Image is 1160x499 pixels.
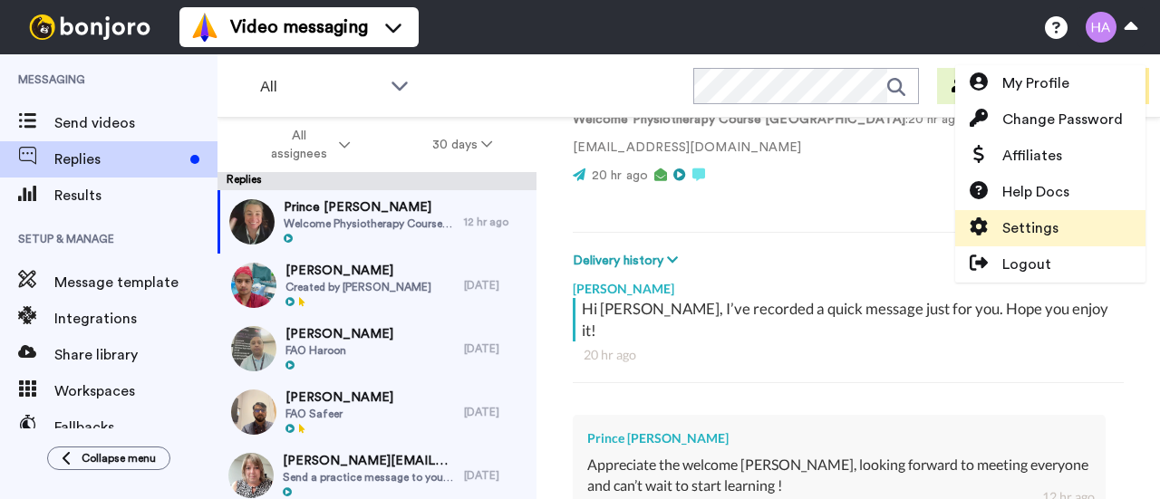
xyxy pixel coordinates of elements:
[1002,109,1123,130] span: Change Password
[955,65,1145,101] a: My Profile
[955,246,1145,283] a: Logout
[955,210,1145,246] a: Settings
[262,127,335,163] span: All assignees
[231,326,276,371] img: 3fd26674-e65b-43ad-a6e6-ba8d5ce001d8-thumb.jpg
[955,174,1145,210] a: Help Docs
[584,346,1113,364] div: 20 hr ago
[573,271,1124,298] div: [PERSON_NAME]
[230,14,368,40] span: Video messaging
[955,101,1145,138] a: Change Password
[54,272,217,293] span: Message template
[1002,72,1069,94] span: My Profile
[54,185,217,206] span: Results
[54,149,183,170] span: Replies
[573,139,964,158] p: [EMAIL_ADDRESS][DOMAIN_NAME]
[587,429,1091,447] div: Prince [PERSON_NAME]
[464,468,527,483] div: [DATE]
[217,380,536,444] a: [PERSON_NAME]FAO Safeer[DATE]
[231,263,276,308] img: 0d0302dc-0a7f-44cd-a0a5-8dad1a32a5b6-thumb.jpg
[955,138,1145,174] a: Affiliates
[221,120,391,170] button: All assignees
[54,344,217,366] span: Share library
[260,76,382,98] span: All
[22,14,158,40] img: bj-logo-header-white.svg
[217,190,536,254] a: Prince [PERSON_NAME]Welcome Physiotherapy Course [GEOGRAPHIC_DATA]12 hr ago
[573,251,683,271] button: Delivery history
[464,341,527,356] div: [DATE]
[391,129,534,161] button: 30 days
[283,452,455,470] span: [PERSON_NAME][EMAIL_ADDRESS][PERSON_NAME][DOMAIN_NAME]
[54,417,217,438] span: Fallbacks
[217,254,536,317] a: [PERSON_NAME]Created by [PERSON_NAME][DATE]
[82,451,156,465] span: Collapse menu
[284,216,455,231] span: Welcome Physiotherapy Course [GEOGRAPHIC_DATA]
[285,280,431,294] span: Created by [PERSON_NAME]
[285,389,393,407] span: [PERSON_NAME]
[573,113,905,126] strong: Welcome Physiotherapy Course [GEOGRAPHIC_DATA]
[284,198,455,216] span: Prince [PERSON_NAME]
[1002,217,1058,239] span: Settings
[464,278,527,293] div: [DATE]
[285,262,431,280] span: [PERSON_NAME]
[464,405,527,419] div: [DATE]
[1002,145,1062,167] span: Affiliates
[47,446,170,470] button: Collapse menu
[54,308,217,330] span: Integrations
[190,13,219,42] img: vm-color.svg
[217,317,536,380] a: [PERSON_NAME]FAO Haroon[DATE]
[592,169,648,182] span: 20 hr ago
[1002,254,1051,275] span: Logout
[464,215,527,229] div: 12 hr ago
[573,110,964,130] p: : 20 hr ago
[285,343,393,358] span: FAO Haroon
[582,298,1119,341] div: Hi [PERSON_NAME], I’ve recorded a quick message just for you. Hope you enjoy it!
[283,470,455,485] span: Send a practice message to yourself
[229,199,275,245] img: 3289438b-b23d-4c72-be3a-584fcc502245-thumb.jpg
[217,172,536,190] div: Replies
[1002,181,1069,203] span: Help Docs
[231,389,276,435] img: d27e7bd3-3bc2-4543-b04b-7eadcaccd1f8-thumb.jpg
[587,455,1091,496] div: Appreciate the welcome [PERSON_NAME], looking forward to meeting everyone and can’t wait to start...
[285,407,393,421] span: FAO Safeer
[54,112,217,134] span: Send videos
[285,325,393,343] span: [PERSON_NAME]
[228,453,274,498] img: 302847df-ee79-416a-be10-e70b379c65ff-thumb.jpg
[54,380,217,402] span: Workspaces
[937,68,1026,104] button: Invite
